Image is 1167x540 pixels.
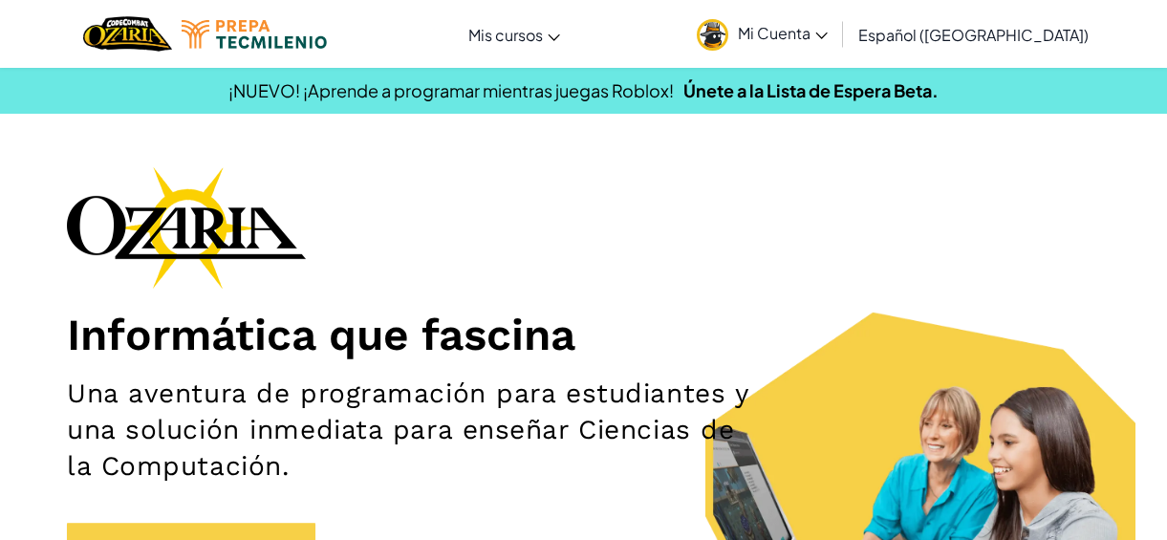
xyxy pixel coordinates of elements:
a: Ozaria by CodeCombat logo [83,14,172,54]
a: Mi Cuenta [687,4,837,64]
span: Mis cursos [468,25,543,45]
a: Únete a la Lista de Espera Beta. [683,79,939,101]
img: avatar [697,19,728,51]
a: Español ([GEOGRAPHIC_DATA]) [849,9,1098,60]
a: Mis cursos [459,9,570,60]
h2: Una aventura de programación para estudiantes y una solución inmediata para enseñar Ciencias de l... [67,376,759,485]
span: ¡NUEVO! ¡Aprende a programar mientras juegas Roblox! [228,79,674,101]
h1: Informática que fascina [67,308,1100,361]
img: Home [83,14,172,54]
span: Español ([GEOGRAPHIC_DATA]) [858,25,1089,45]
img: Ozaria branding logo [67,166,306,289]
img: Tecmilenio logo [182,20,327,49]
span: Mi Cuenta [738,23,828,43]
